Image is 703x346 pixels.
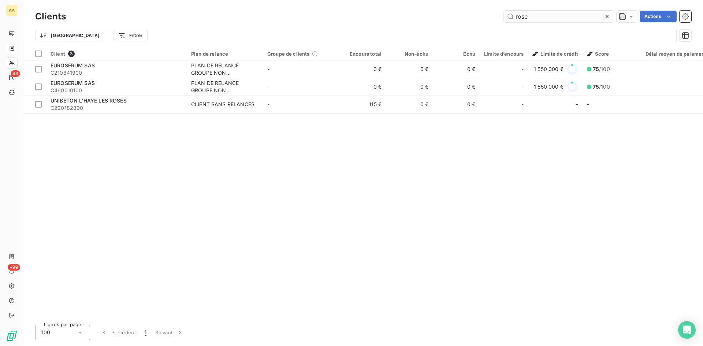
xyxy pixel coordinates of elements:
[11,70,20,77] span: 43
[267,83,269,90] span: -
[51,69,182,77] span: C210841900
[191,101,254,108] div: CLIENT SANS RELANCES
[587,101,589,107] span: -
[386,60,433,78] td: 0 €
[35,10,66,23] h3: Clients
[504,11,614,22] input: Rechercher
[6,4,18,16] div: AA
[587,51,609,57] span: Score
[576,101,578,108] span: -
[51,87,182,94] span: C460010100
[145,329,146,336] span: 1
[267,101,269,107] span: -
[640,11,677,22] button: Actions
[593,83,599,90] span: 75
[51,97,127,104] span: UNIBETON L'HAYE LES ROSES
[593,66,599,72] span: 75
[339,96,386,113] td: 115 €
[521,83,524,90] span: -
[267,51,310,57] span: Groupe de clients
[593,83,610,90] span: /100
[267,66,269,72] span: -
[68,51,75,57] span: 3
[51,62,95,68] span: EUROSERUM SAS
[114,30,147,41] button: Filtrer
[151,325,188,340] button: Suivant
[140,325,151,340] button: 1
[521,66,524,73] span: -
[6,330,18,342] img: Logo LeanPay
[390,51,428,57] div: Non-échu
[191,51,258,57] div: Plan de relance
[191,79,258,94] div: PLAN DE RELANCE GROUPE NON AUTOMATIQUE
[534,66,563,73] span: 1 550 000 €
[51,51,65,57] span: Client
[593,66,610,73] span: /100
[35,30,104,41] button: [GEOGRAPHIC_DATA]
[51,104,182,112] span: C220182800
[96,325,140,340] button: Précédent
[532,51,578,57] span: Limite de crédit
[437,51,475,57] div: Échu
[191,62,258,77] div: PLAN DE RELANCE GROUPE NON AUTOMATIQUE
[433,96,480,113] td: 0 €
[534,83,563,90] span: 1 550 000 €
[339,78,386,96] td: 0 €
[521,101,524,108] span: -
[386,96,433,113] td: 0 €
[433,60,480,78] td: 0 €
[51,80,95,86] span: EUROSERUM SAS
[386,78,433,96] td: 0 €
[8,264,20,271] span: +99
[433,78,480,96] td: 0 €
[41,329,50,336] span: 100
[343,51,382,57] div: Encours total
[339,60,386,78] td: 0 €
[484,51,524,57] div: Limite d’encours
[678,321,696,339] div: Open Intercom Messenger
